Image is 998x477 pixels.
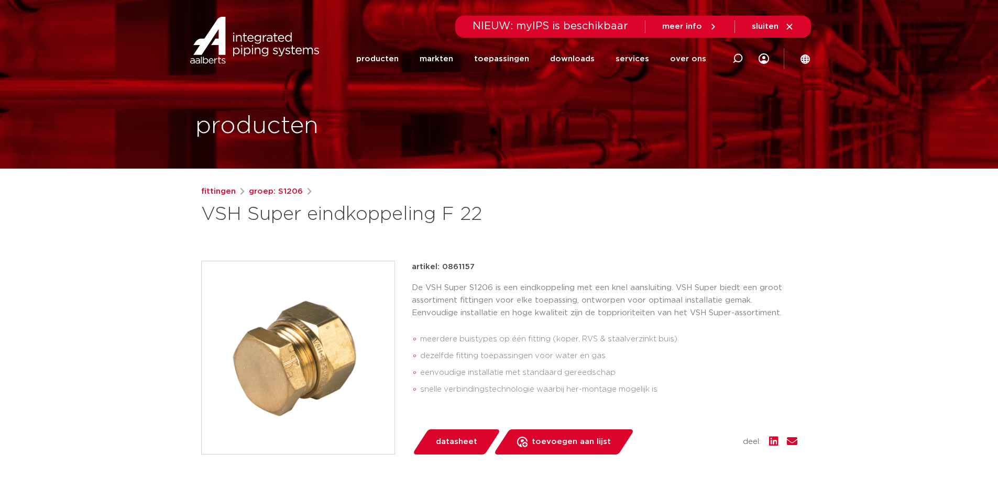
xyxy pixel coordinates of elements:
[662,23,702,30] span: meer info
[752,23,778,30] span: sluiten
[473,21,628,31] span: NIEUW: myIPS is beschikbaar
[201,185,236,198] a: fittingen
[201,202,595,227] h1: VSH Super eindkoppeling F 22
[420,331,797,348] li: meerdere buistypes op één fitting (koper, RVS & staalverzinkt buis)
[412,429,501,454] a: datasheet
[412,261,475,273] p: artikel: 0861157
[670,38,706,80] a: over ons
[436,434,477,450] span: datasheet
[532,434,611,450] span: toevoegen aan lijst
[195,109,319,143] h1: producten
[412,282,797,319] p: De VSH Super S1206 is een eindkoppeling met een knel aansluiting. VSH Super biedt een groot assor...
[743,436,761,448] span: deel:
[616,38,649,80] a: services
[662,22,718,31] a: meer info
[420,348,797,364] li: dezelfde fitting toepassingen voor water en gas
[356,38,706,80] nav: Menu
[420,364,797,381] li: eenvoudige installatie met standaard gereedschap
[550,38,595,80] a: downloads
[356,38,399,80] a: producten
[759,38,769,80] div: my IPS
[752,22,794,31] a: sluiten
[420,38,453,80] a: markten
[202,261,394,454] img: Product Image for VSH Super eindkoppeling F 22
[249,185,303,198] a: groep: S1206
[420,381,797,398] li: snelle verbindingstechnologie waarbij her-montage mogelijk is
[474,38,529,80] a: toepassingen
